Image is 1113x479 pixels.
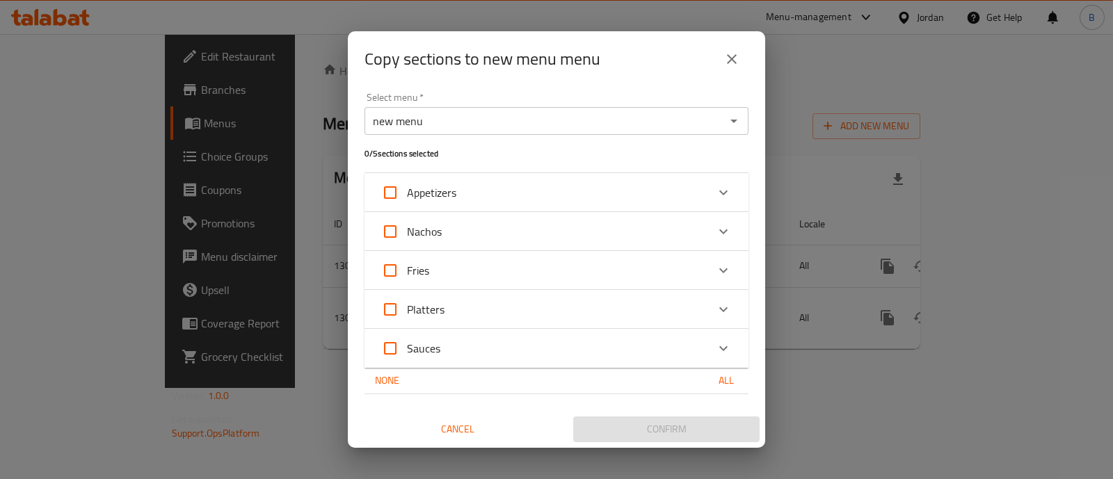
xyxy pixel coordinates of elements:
[365,173,748,212] div: Expand
[407,299,445,320] span: Platters
[365,329,748,368] div: Expand
[715,42,748,76] button: close
[704,368,748,393] button: All
[365,148,548,160] h5: 0 / 5 sections selected
[365,290,748,329] div: Expand
[374,176,456,209] label: Acknowledge
[407,221,442,242] span: Nachos
[374,293,445,326] label: Acknowledge
[365,251,748,290] div: Expand
[374,215,442,248] label: Acknowledge
[407,338,440,359] span: Sauces
[365,48,600,70] h2: Copy sections to new menu menu
[365,368,409,393] button: None
[365,416,551,442] button: Cancel
[374,254,429,287] label: Acknowledge
[370,421,545,438] span: Cancel
[724,111,744,131] button: Open
[365,212,748,251] div: Expand
[370,372,403,389] span: None
[710,372,743,389] span: All
[374,332,440,365] label: Acknowledge
[407,182,456,203] span: Appetizers
[407,260,429,281] span: Fries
